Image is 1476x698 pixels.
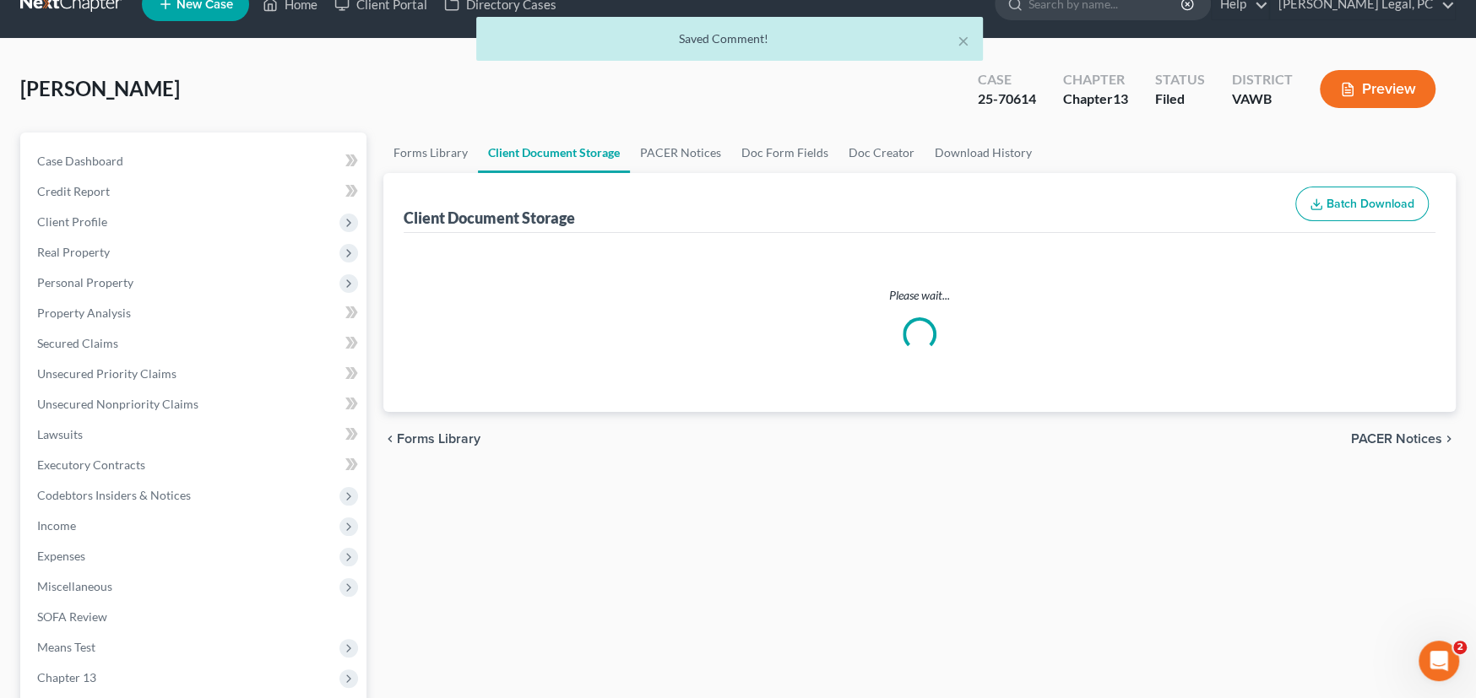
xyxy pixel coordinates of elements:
[37,640,95,654] span: Means Test
[37,579,112,593] span: Miscellaneous
[978,70,1036,89] div: Case
[838,133,925,173] a: Doc Creator
[37,275,133,289] span: Personal Property
[37,549,85,563] span: Expenses
[1155,70,1205,89] div: Status
[37,154,123,168] span: Case Dashboard
[24,450,366,480] a: Executory Contracts
[24,176,366,207] a: Credit Report
[397,432,480,446] span: Forms Library
[630,133,731,173] a: PACER Notices
[1327,197,1414,211] span: Batch Download
[37,518,76,533] span: Income
[24,359,366,389] a: Unsecured Priority Claims
[24,419,366,450] a: Lawsuits
[37,306,131,320] span: Property Analysis
[1063,70,1128,89] div: Chapter
[37,397,198,411] span: Unsecured Nonpriority Claims
[490,30,969,47] div: Saved Comment!
[1295,187,1429,222] button: Batch Download
[24,602,366,632] a: SOFA Review
[1442,432,1456,446] i: chevron_right
[37,609,107,624] span: SOFA Review
[37,427,83,441] span: Lawsuits
[37,488,191,502] span: Codebtors Insiders & Notices
[1419,641,1459,681] iframe: Intercom live chat
[978,89,1036,109] div: 25-70614
[37,214,107,229] span: Client Profile
[37,245,110,259] span: Real Property
[1155,89,1205,109] div: Filed
[478,133,630,173] a: Client Document Storage
[37,457,145,472] span: Executory Contracts
[1453,641,1467,654] span: 2
[1063,89,1128,109] div: Chapter
[383,432,397,446] i: chevron_left
[1351,432,1442,446] span: PACER Notices
[407,287,1432,304] p: Please wait...
[37,366,176,381] span: Unsecured Priority Claims
[1351,432,1456,446] button: PACER Notices chevron_right
[925,133,1042,173] a: Download History
[37,336,118,350] span: Secured Claims
[1113,90,1128,106] span: 13
[24,389,366,419] a: Unsecured Nonpriority Claims
[24,146,366,176] a: Case Dashboard
[24,298,366,328] a: Property Analysis
[731,133,838,173] a: Doc Form Fields
[20,76,180,100] span: [PERSON_NAME]
[24,328,366,359] a: Secured Claims
[1232,89,1293,109] div: VAWB
[383,133,478,173] a: Forms Library
[1232,70,1293,89] div: District
[383,432,480,446] button: chevron_left Forms Library
[37,670,96,684] span: Chapter 13
[1320,70,1435,108] button: Preview
[404,208,575,228] div: Client Document Storage
[958,30,969,51] button: ×
[37,184,110,198] span: Credit Report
